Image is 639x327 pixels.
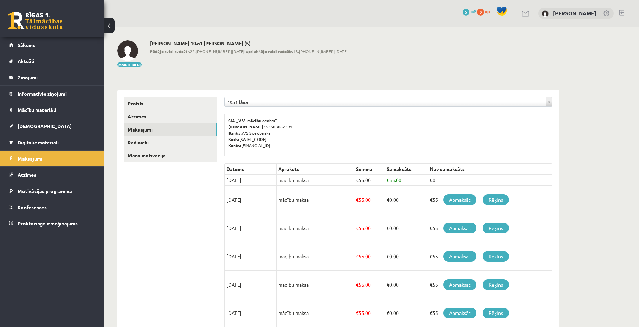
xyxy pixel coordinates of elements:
[18,172,36,178] span: Atzīmes
[387,177,389,183] span: €
[9,86,95,102] a: Informatīvie ziņojumi
[354,164,385,175] th: Summa
[356,281,359,288] span: €
[228,118,278,123] b: SIA „V.V. mācību centrs”
[428,175,552,186] td: €0
[18,139,59,145] span: Digitālie materiāli
[553,10,596,17] a: [PERSON_NAME]
[443,251,476,262] a: Apmaksāt
[277,214,354,242] td: mācību maksa
[354,242,385,271] td: 55.00
[8,12,63,29] a: Rīgas 1. Tālmācības vidusskola
[385,214,428,242] td: 0.00
[9,53,95,69] a: Aktuāli
[228,143,241,148] b: Konts:
[277,175,354,186] td: mācību maksa
[385,164,428,175] th: Samaksāts
[463,9,476,14] a: 5 mP
[354,175,385,186] td: 55.00
[463,9,469,16] span: 5
[9,118,95,134] a: [DEMOGRAPHIC_DATA]
[18,58,34,64] span: Aktuāli
[124,149,217,162] a: Mana motivācija
[18,42,35,48] span: Sākums
[443,223,476,233] a: Apmaksāt
[356,196,359,203] span: €
[443,308,476,318] a: Apmaksāt
[18,220,78,227] span: Proktoringa izmēģinājums
[385,242,428,271] td: 0.00
[9,37,95,53] a: Sākums
[477,9,493,14] a: 0 xp
[483,251,509,262] a: Rēķins
[387,310,389,316] span: €
[356,310,359,316] span: €
[483,308,509,318] a: Rēķins
[18,151,95,166] legend: Maksājumi
[124,110,217,123] a: Atzīmes
[150,40,348,46] h2: [PERSON_NAME] 10.a1 [PERSON_NAME] (5)
[477,9,484,16] span: 0
[124,136,217,149] a: Radinieki
[354,271,385,299] td: 55.00
[228,124,266,129] b: [DOMAIN_NAME].:
[356,177,359,183] span: €
[18,204,47,210] span: Konferences
[387,281,389,288] span: €
[117,40,138,61] img: Aivars Brālis
[385,271,428,299] td: 0.00
[385,175,428,186] td: 55.00
[356,225,359,231] span: €
[356,253,359,259] span: €
[354,214,385,242] td: 55.00
[428,186,552,214] td: €55
[387,253,389,259] span: €
[227,97,543,106] span: 10.a1 klase
[18,69,95,85] legend: Ziņojumi
[228,136,239,142] b: Kods:
[117,62,142,67] button: Mainīt bildi
[443,194,476,205] a: Apmaksāt
[225,214,277,242] td: [DATE]
[428,242,552,271] td: €55
[483,279,509,290] a: Rēķins
[18,123,72,129] span: [DEMOGRAPHIC_DATA]
[225,242,277,271] td: [DATE]
[485,9,490,14] span: xp
[18,107,56,113] span: Mācību materiāli
[9,102,95,118] a: Mācību materiāli
[225,186,277,214] td: [DATE]
[9,183,95,199] a: Motivācijas programma
[428,214,552,242] td: €55
[9,215,95,231] a: Proktoringa izmēģinājums
[385,186,428,214] td: 0.00
[9,151,95,166] a: Maksājumi
[277,164,354,175] th: Apraksts
[244,49,293,54] b: Iepriekšējo reizi redzēts
[9,134,95,150] a: Digitālie materiāli
[443,279,476,290] a: Apmaksāt
[228,130,242,136] b: Banka:
[18,188,72,194] span: Motivācijas programma
[18,86,95,102] legend: Informatīvie ziņojumi
[428,164,552,175] th: Nav samaksāts
[9,167,95,183] a: Atzīmes
[428,271,552,299] td: €55
[277,271,354,299] td: mācību maksa
[225,97,552,106] a: 10.a1 klase
[471,9,476,14] span: mP
[483,194,509,205] a: Rēķins
[150,48,348,55] span: 22:[PHONE_NUMBER][DATE] 13:[PHONE_NUMBER][DATE]
[124,97,217,110] a: Profils
[150,49,190,54] b: Pēdējo reizi redzēts
[387,225,389,231] span: €
[483,223,509,233] a: Rēķins
[277,242,354,271] td: mācību maksa
[277,186,354,214] td: mācību maksa
[9,69,95,85] a: Ziņojumi
[9,199,95,215] a: Konferences
[225,164,277,175] th: Datums
[124,123,217,136] a: Maksājumi
[354,186,385,214] td: 55.00
[542,10,549,17] img: Aivars Brālis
